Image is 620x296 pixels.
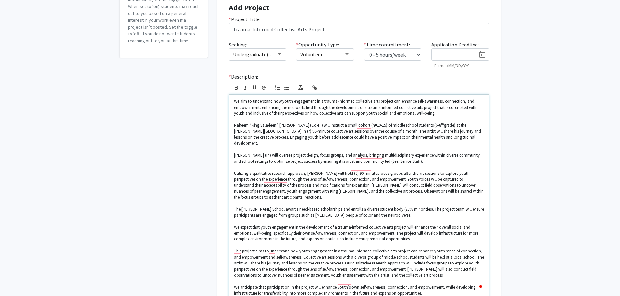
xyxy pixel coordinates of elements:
[5,267,28,291] iframe: Chat
[476,49,489,60] button: Open calendar
[441,122,444,126] sup: th
[300,51,323,58] span: Volunteer
[234,225,484,242] p: We expect that youth engagement in the development of a trauma-informed collective arts project w...
[229,3,269,13] strong: Add Project
[229,73,258,81] label: Description:
[234,206,484,218] p: The [PERSON_NAME] School awards need-based scholarships and enrolls a diverse student body (25% m...
[296,41,339,48] label: Opportunity Type:
[234,152,484,164] p: [PERSON_NAME] (PI) will oversee project design, focus groups, and analysis, bringing multidiscipl...
[234,171,484,200] p: Utilizing a qualitative research approach, [PERSON_NAME] will hold (2) 90-minutes focus groups af...
[234,98,484,116] p: We aim to understand how youth engagement in a trauma-informed collective arts project can enhanc...
[229,41,247,48] label: Seeking:
[364,41,410,48] label: Time commitment:
[434,63,469,68] mat-hint: Format: MM/DD/YYYY
[234,248,484,278] p: This project aims to understand how youth engagement in a trauma-informed collective arts project...
[229,15,260,23] label: Project Title
[431,41,479,48] label: Application Deadline:
[234,122,484,147] p: Raheem “King Saladeen” [PERSON_NAME] (Co-PI) will instruct a small cohort (n=10-15) of middle sch...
